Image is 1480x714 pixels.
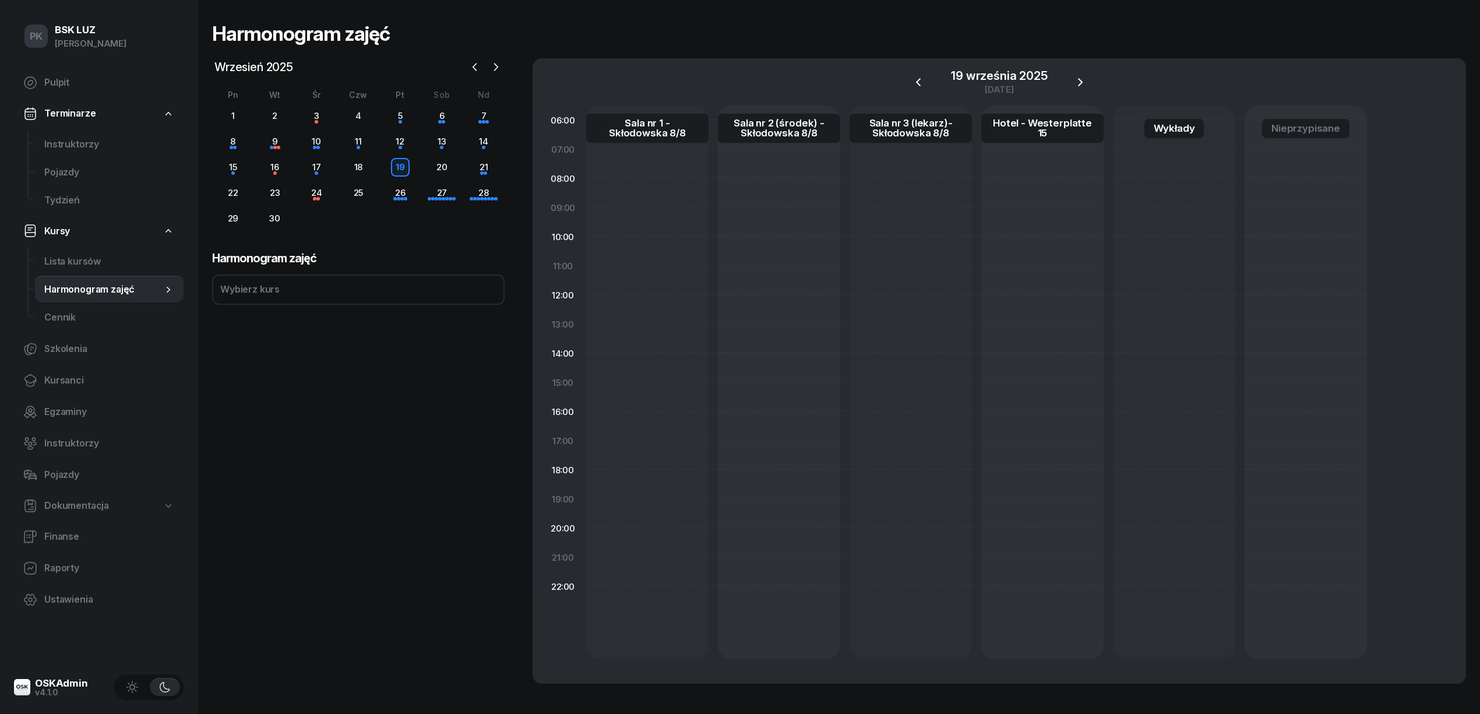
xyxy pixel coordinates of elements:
[44,193,174,208] span: Tydzień
[55,25,126,35] div: BSK LUZ
[44,405,174,420] span: Egzaminy
[1154,124,1195,133] div: Wykłady
[44,373,174,388] span: Kursanci
[349,184,368,202] div: 25
[540,193,586,222] div: 09:00
[35,304,184,332] a: Cennik
[540,339,586,368] div: 14:00
[212,23,390,44] h1: Harmonogram zajęć
[224,184,242,202] div: 22
[14,100,184,127] a: Terminarze
[14,586,184,614] a: Ustawienia
[44,561,174,576] span: Raporty
[349,158,368,177] div: 18
[220,282,280,297] div: Wybierz kurs
[540,572,586,601] div: 22:00
[44,224,70,239] span: Kursy
[718,114,840,143] a: Sala nr 2 (środek) - Skłodowska 8/8
[540,543,586,572] div: 21:00
[14,554,184,582] a: Raporty
[595,118,699,138] div: Sala nr 1 - Skłodowska 8/8
[1271,124,1340,133] div: Nieprzypisane
[391,132,410,151] div: 12
[307,158,326,177] div: 17
[44,165,174,180] span: Pojazdy
[266,158,284,177] div: 16
[44,498,109,513] span: Dokumentacja
[951,70,1047,82] div: 19 września 2025
[14,218,184,245] a: Kursy
[14,398,184,426] a: Egzaminy
[540,455,586,484] div: 18:00
[540,484,586,513] div: 19:00
[540,280,586,309] div: 12:00
[951,85,1047,94] div: [DATE]
[44,282,163,297] span: Harmonogram zajęć
[307,184,326,202] div: 24
[224,158,242,177] div: 15
[540,105,586,135] div: 06:00
[212,90,254,100] div: Pn
[391,158,410,177] div: 19
[35,187,184,214] a: Tydzień
[44,75,174,90] span: Pulpit
[212,249,505,268] h3: Harmonogram zajęć
[35,159,184,187] a: Pojazdy
[981,114,1104,143] a: Hotel - Westerplatte 15
[463,90,505,100] div: Nd
[540,397,586,426] div: 16:00
[14,679,30,695] img: logo-xs@2x.png
[391,184,410,202] div: 26
[540,164,586,193] div: 08:00
[35,276,184,304] a: Harmonogram zajęć
[224,209,242,228] div: 29
[474,184,493,202] div: 28
[35,131,184,159] a: Instruktorzy
[859,118,963,138] div: Sala nr 3 (lekarz)- Skłodowska 8/8
[432,132,451,151] div: 13
[35,688,88,697] div: v4.1.0
[1144,119,1204,138] a: Wykłady
[210,58,298,76] span: Wrzesień 2025
[44,137,174,152] span: Instruktorzy
[44,529,174,544] span: Finanse
[307,107,326,125] div: 3
[850,114,972,143] a: Sala nr 3 (lekarz)- Skłodowska 8/8
[432,184,451,202] div: 27
[14,461,184,489] a: Pojazdy
[266,209,284,228] div: 30
[307,132,326,151] div: 10
[44,467,174,483] span: Pojazdy
[540,426,586,455] div: 17:00
[266,184,284,202] div: 23
[35,248,184,276] a: Lista kursów
[474,107,493,125] div: 7
[254,90,296,100] div: Wt
[35,678,88,688] div: OSKAdmin
[266,132,284,151] div: 9
[14,493,184,519] a: Dokumentacja
[432,158,451,177] div: 20
[44,310,174,325] span: Cennik
[540,309,586,339] div: 13:00
[266,107,284,125] div: 2
[379,90,421,100] div: Pt
[30,31,43,41] span: PK
[540,135,586,164] div: 07:00
[586,114,709,143] a: Sala nr 1 - Skłodowska 8/8
[337,90,379,100] div: Czw
[14,367,184,395] a: Kursanci
[55,36,126,51] div: [PERSON_NAME]
[349,132,368,151] div: 11
[44,592,174,607] span: Ustawienia
[224,132,242,151] div: 8
[391,107,410,125] div: 5
[540,368,586,397] div: 15:00
[44,254,174,269] span: Lista kursów
[540,513,586,543] div: 20:00
[432,107,451,125] div: 6
[14,69,184,97] a: Pulpit
[474,132,493,151] div: 14
[44,342,174,357] span: Szkolenia
[44,106,96,121] span: Terminarze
